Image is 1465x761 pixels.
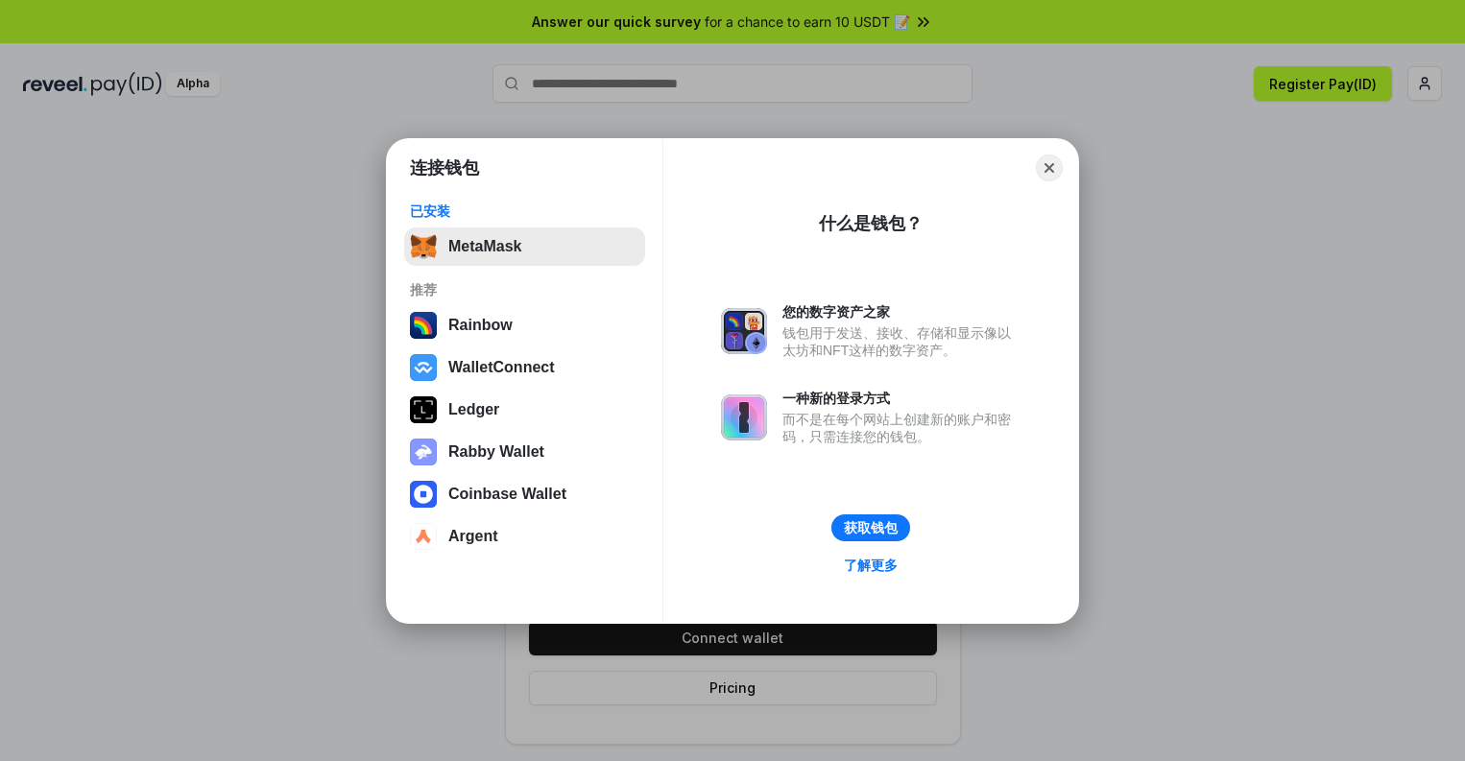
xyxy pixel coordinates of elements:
h1: 连接钱包 [410,156,479,179]
div: Ledger [448,401,499,418]
img: svg+xml,%3Csvg%20xmlns%3D%22http%3A%2F%2Fwww.w3.org%2F2000%2Fsvg%22%20width%3D%2228%22%20height%3... [410,396,437,423]
img: svg+xml,%3Csvg%20xmlns%3D%22http%3A%2F%2Fwww.w3.org%2F2000%2Fsvg%22%20fill%3D%22none%22%20viewBox... [721,394,767,440]
img: svg+xml,%3Csvg%20width%3D%2228%22%20height%3D%2228%22%20viewBox%3D%220%200%2028%2028%22%20fill%3D... [410,523,437,550]
div: 而不是在每个网站上创建新的账户和密码，只需连接您的钱包。 [782,411,1021,445]
img: svg+xml,%3Csvg%20xmlns%3D%22http%3A%2F%2Fwww.w3.org%2F2000%2Fsvg%22%20fill%3D%22none%22%20viewBox... [721,308,767,354]
img: svg+xml,%3Csvg%20xmlns%3D%22http%3A%2F%2Fwww.w3.org%2F2000%2Fsvg%22%20fill%3D%22none%22%20viewBox... [410,439,437,465]
div: Rainbow [448,317,513,334]
button: Rabby Wallet [404,433,645,471]
button: Rainbow [404,306,645,345]
div: 您的数字资产之家 [782,303,1021,321]
div: 推荐 [410,281,639,298]
div: 钱包用于发送、接收、存储和显示像以太坊和NFT这样的数字资产。 [782,324,1021,359]
div: 已安装 [410,202,639,220]
button: Ledger [404,391,645,429]
img: svg+xml,%3Csvg%20width%3D%22120%22%20height%3D%22120%22%20viewBox%3D%220%200%20120%20120%22%20fil... [410,312,437,339]
button: 获取钱包 [831,514,910,541]
div: 获取钱包 [844,519,898,536]
div: Argent [448,528,498,545]
button: Coinbase Wallet [404,475,645,513]
button: MetaMask [404,227,645,266]
div: Coinbase Wallet [448,486,566,503]
img: svg+xml,%3Csvg%20width%3D%2228%22%20height%3D%2228%22%20viewBox%3D%220%200%2028%2028%22%20fill%3D... [410,354,437,381]
div: WalletConnect [448,359,555,376]
img: svg+xml,%3Csvg%20fill%3D%22none%22%20height%3D%2233%22%20viewBox%3D%220%200%2035%2033%22%20width%... [410,233,437,260]
div: 了解更多 [844,557,898,574]
div: MetaMask [448,238,521,255]
div: Rabby Wallet [448,443,544,461]
div: 什么是钱包？ [819,212,923,235]
button: Argent [404,517,645,556]
button: Close [1036,155,1063,181]
a: 了解更多 [832,553,909,578]
img: svg+xml,%3Csvg%20width%3D%2228%22%20height%3D%2228%22%20viewBox%3D%220%200%2028%2028%22%20fill%3D... [410,481,437,508]
button: WalletConnect [404,348,645,387]
div: 一种新的登录方式 [782,390,1021,407]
